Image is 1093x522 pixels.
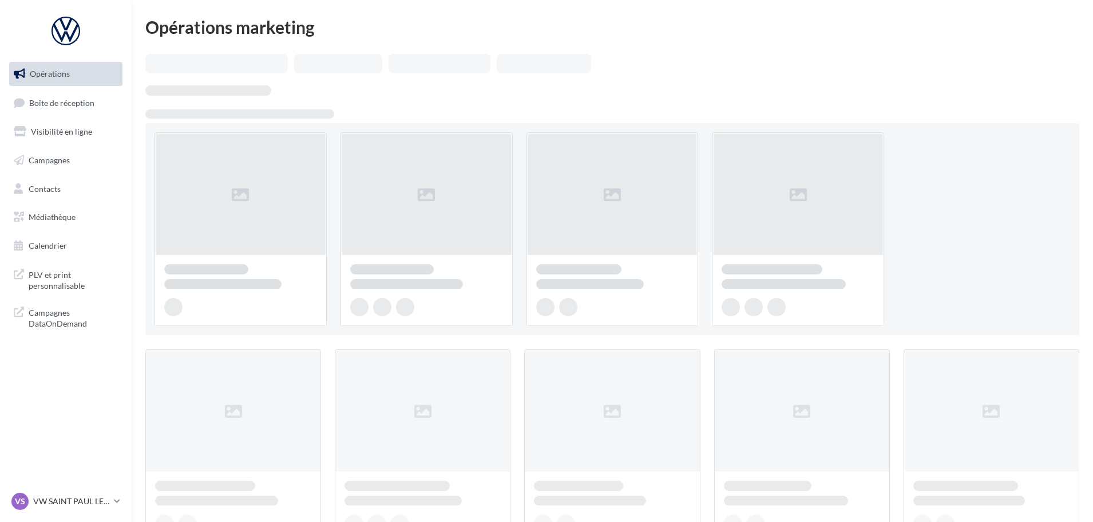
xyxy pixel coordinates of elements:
a: Médiathèque [7,205,125,229]
a: PLV et print personnalisable [7,262,125,296]
a: Opérations [7,62,125,86]
span: PLV et print personnalisable [29,267,118,292]
p: VW SAINT PAUL LES DAX [33,496,109,507]
a: VS VW SAINT PAUL LES DAX [9,490,122,512]
span: Opérations [30,69,70,79]
a: Boîte de réception [7,91,125,115]
span: Boîte de réception [29,97,94,107]
div: Opérations marketing [145,18,1079,36]
span: Médiathèque [29,212,76,222]
span: Campagnes DataOnDemand [29,305,118,329]
a: Campagnes DataOnDemand [7,300,125,334]
a: Calendrier [7,234,125,258]
a: Campagnes [7,148,125,172]
span: Campagnes [29,155,70,165]
span: VS [15,496,25,507]
a: Contacts [7,177,125,201]
span: Visibilité en ligne [31,127,92,136]
span: Contacts [29,183,61,193]
a: Visibilité en ligne [7,120,125,144]
span: Calendrier [29,241,67,250]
